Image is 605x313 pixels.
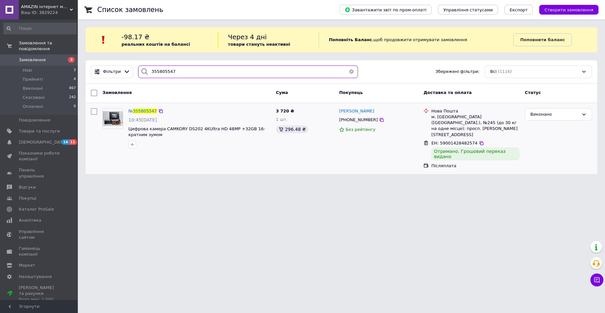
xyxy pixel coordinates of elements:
[339,109,374,113] span: [PERSON_NAME]
[133,109,157,113] span: 355805547
[539,5,599,15] button: Створити замовлення
[329,37,372,42] b: Поповніть Баланс
[21,4,70,10] span: AMAZIN інтернет магазин
[19,229,60,240] span: Управління сайтом
[19,262,35,268] span: Маркет
[431,108,519,114] div: Нова Пошта
[62,139,69,145] span: 16
[23,104,43,110] span: Оплачені
[128,109,157,113] a: №355805547
[525,90,541,95] span: Статус
[544,7,593,12] span: Створити замовлення
[74,76,76,82] span: 4
[431,163,519,169] div: Післяплата
[128,126,265,137] a: Цифрова камера CAMKORY DS202 4KUltra HD 48MP +32GB 16-кратним зумом
[431,114,519,138] div: м. [GEOGRAPHIC_DATA] ([GEOGRAPHIC_DATA].), №245 (до 30 кг на одне місце): просп. [PERSON_NAME][ST...
[19,184,36,190] span: Відгуки
[99,35,108,45] img: :exclamation:
[276,109,294,113] span: 3 720 ₴
[19,285,60,303] span: [PERSON_NAME] та рахунки
[23,86,43,91] span: Виконані
[276,90,288,95] span: Cума
[339,90,363,95] span: Покупець
[138,65,358,78] input: Пошук за номером замовлення, ПІБ покупця, номером телефону, Email, номером накладної
[504,5,533,15] button: Експорт
[69,139,77,145] span: 11
[23,67,32,73] span: Нові
[122,33,149,41] span: -98.17 ₴
[533,7,599,12] a: Створити замовлення
[19,274,52,280] span: Налаштування
[443,7,493,12] span: Управління статусами
[102,90,132,95] span: Замовлення
[423,90,471,95] span: Доставка та оплата
[103,111,123,126] img: Фото товару
[276,125,308,133] div: 296.48 ₴
[498,69,512,74] span: (1116)
[69,95,76,100] span: 242
[23,76,43,82] span: Прийняті
[435,69,480,75] span: Збережені фільтри:
[19,296,60,302] div: Prom мікс 1 000
[513,33,572,46] a: Поповнити баланс
[102,108,123,129] a: Фото товару
[19,139,67,145] span: [DEMOGRAPHIC_DATA]
[69,86,76,91] span: 867
[19,40,78,52] span: Замовлення та повідомлення
[128,109,133,113] span: №
[19,217,41,223] span: Аналітика
[431,141,477,145] span: ЕН: 59001428482574
[339,5,432,15] button: Завантажити звіт по пром-оплаті
[345,7,426,13] span: Завантажити звіт по пром-оплаті
[19,206,54,212] span: Каталог ProSale
[438,5,498,15] button: Управління статусами
[19,128,60,134] span: Товари та послуги
[74,67,76,73] span: 3
[21,10,78,16] div: Ваш ID: 3829224
[590,273,603,286] button: Чат з покупцем
[510,7,528,12] span: Експорт
[276,117,288,122] span: 1 шт.
[319,32,513,47] div: , щоб продовжити отримувати замовлення
[68,57,75,63] span: 3
[122,42,190,47] b: реальних коштів на балансі
[339,108,374,114] a: [PERSON_NAME]
[128,117,157,122] span: 10:45[DATE]
[19,246,60,257] span: Гаманець компанії
[97,6,163,14] h1: Список замовлень
[19,150,60,162] span: Показники роботи компанії
[431,147,519,160] div: Отримано. Грошовий переказ видано
[19,167,60,179] span: Панель управління
[530,111,579,118] div: Виконано
[520,37,565,42] b: Поповнити баланс
[23,95,45,100] span: Скасовані
[103,69,121,75] span: Фільтри
[339,117,378,122] span: [PHONE_NUMBER]
[74,104,76,110] span: 0
[3,23,77,34] input: Пошук
[345,65,358,78] button: Очистить
[228,33,267,41] span: Через 4 дні
[228,42,290,47] b: товари стануть неактивні
[19,57,46,63] span: Замовлення
[346,127,375,132] span: Без рейтингу
[490,69,497,75] span: Всі
[19,117,50,123] span: Повідомлення
[19,195,36,201] span: Покупці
